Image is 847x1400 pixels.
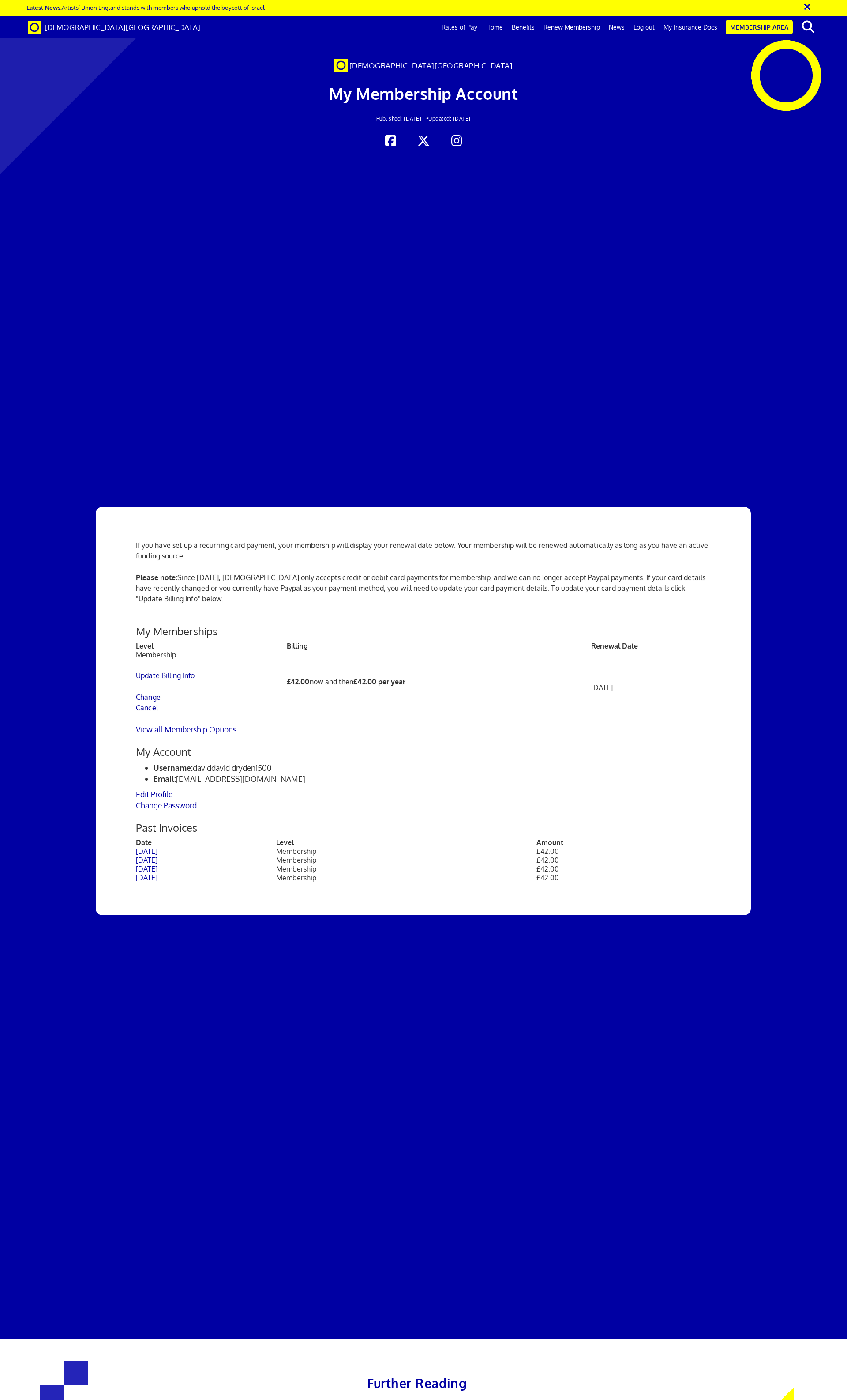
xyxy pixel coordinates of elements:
a: Cancel [136,703,158,712]
li: daviddavid dryden1500 [154,762,711,774]
span: [DEMOGRAPHIC_DATA][GEOGRAPHIC_DATA] [349,61,513,70]
td: £42.00 [536,864,711,873]
h3: Past Invoices [136,822,711,834]
a: Brand [DEMOGRAPHIC_DATA][GEOGRAPHIC_DATA] [21,16,207,38]
a: Edit Profile [136,789,172,799]
td: [DATE] [591,650,711,724]
p: If you have set up a recurring card payment, your membership will display your renewal date below... [136,540,711,561]
a: Membership Area [726,20,793,34]
button: search [795,18,821,36]
span: My Membership Account [329,83,518,103]
a: [DATE] [136,873,157,882]
b: £42.00 [287,677,310,686]
strong: Email: [154,774,176,784]
a: Rates of Pay [437,16,482,38]
td: £42.00 [536,847,711,856]
a: Benefits [507,16,539,38]
a: [DATE] [136,864,157,873]
a: View all Membership Options [136,725,236,734]
span: [DEMOGRAPHIC_DATA][GEOGRAPHIC_DATA] [45,23,200,32]
a: Log out [629,16,659,38]
a: Home [482,16,507,38]
h3: My Memberships [136,626,711,637]
th: Amount [536,838,711,847]
td: Membership [276,856,536,864]
a: Renew Membership [539,16,604,38]
a: Change Password [136,800,197,810]
strong: Latest News: [26,4,62,11]
th: Date [136,838,276,847]
b: £42.00 per year [353,677,405,686]
strong: Please note: [136,573,177,582]
span: Published: [DATE] • [376,115,429,122]
td: Membership [276,864,536,873]
p: Since [DATE], [DEMOGRAPHIC_DATA] only accepts credit or debit card payments for membership, and w... [136,572,711,615]
td: £42.00 [536,856,711,864]
a: Change [136,693,161,702]
td: Membership [276,873,536,882]
a: [DATE] [136,847,157,856]
p: now and then [287,676,591,687]
th: Level [276,838,536,847]
strong: Username: [154,763,193,773]
th: Renewal Date [591,642,711,650]
td: Membership [136,650,287,724]
td: £42.00 [536,873,711,882]
h2: Updated: [DATE] [162,116,685,121]
a: Latest News:Artists’ Union England stands with members who uphold the boycott of Israel → [26,4,272,11]
th: Level [136,642,287,650]
a: [DATE] [136,856,157,864]
span: Further Reading [367,1375,467,1391]
a: Update Billing Info [136,671,195,680]
li: [EMAIL_ADDRESS][DOMAIN_NAME] [154,774,711,785]
td: Membership [276,847,536,856]
a: My Insurance Docs [659,16,722,38]
a: News [604,16,629,38]
th: Billing [287,642,591,650]
h3: My Account [136,746,711,758]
